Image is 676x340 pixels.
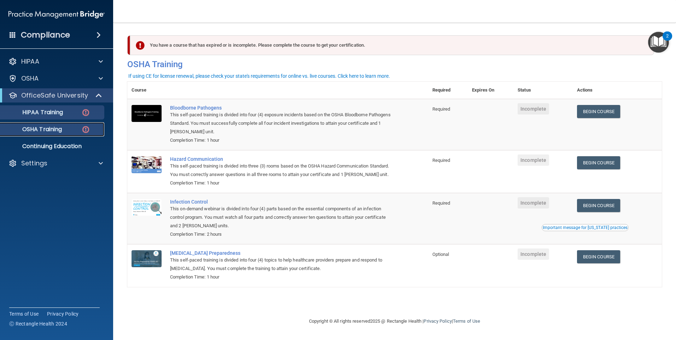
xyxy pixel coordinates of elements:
a: Begin Course [577,156,620,169]
th: Status [513,82,573,99]
p: HIPAA [21,57,39,66]
span: Required [432,200,450,206]
a: Bloodborne Pathogens [170,105,393,111]
img: danger-circle.6113f641.png [81,125,90,134]
th: Course [127,82,166,99]
img: PMB logo [8,7,105,22]
h4: OSHA Training [127,59,662,69]
a: Begin Course [577,199,620,212]
div: Completion Time: 1 hour [170,179,393,187]
span: Required [432,158,450,163]
a: Terms of Use [453,318,480,324]
div: This on-demand webinar is divided into four (4) parts based on the essential components of an inf... [170,205,393,230]
div: This self-paced training is divided into four (4) topics to help healthcare providers prepare and... [170,256,393,273]
p: Settings [21,159,47,168]
div: Completion Time: 2 hours [170,230,393,239]
a: Begin Course [577,105,620,118]
a: Settings [8,159,103,168]
div: Completion Time: 1 hour [170,136,393,145]
div: 2 [666,36,669,45]
img: exclamation-circle-solid-danger.72ef9ffc.png [136,41,145,50]
a: OSHA [8,74,103,83]
div: Copyright © All rights reserved 2025 @ Rectangle Health | | [266,310,524,333]
a: [MEDICAL_DATA] Preparedness [170,250,393,256]
div: This self-paced training is divided into three (3) rooms based on the OSHA Hazard Communication S... [170,162,393,179]
iframe: Drift Widget Chat Controller [554,290,668,318]
span: Required [432,106,450,112]
p: OSHA Training [5,126,62,133]
p: HIPAA Training [5,109,63,116]
button: Open Resource Center, 2 new notifications [648,32,669,53]
th: Expires On [468,82,513,99]
button: Read this if you are a dental practitioner in the state of CA [542,224,629,231]
a: Infection Control [170,199,393,205]
div: This self-paced training is divided into four (4) exposure incidents based on the OSHA Bloodborne... [170,111,393,136]
a: Terms of Use [9,310,39,317]
p: OSHA [21,74,39,83]
div: Completion Time: 1 hour [170,273,393,281]
span: Incomplete [518,248,549,260]
h4: Compliance [21,30,70,40]
th: Required [428,82,468,99]
span: Incomplete [518,197,549,209]
a: Hazard Communication [170,156,393,162]
div: If using CE for license renewal, please check your state's requirements for online vs. live cours... [128,74,390,78]
a: HIPAA [8,57,103,66]
div: Important message for [US_STATE] practices [543,225,628,230]
p: Continuing Education [5,143,101,150]
span: Incomplete [518,103,549,115]
a: Privacy Policy [424,318,451,324]
a: Privacy Policy [47,310,79,317]
span: Ⓒ Rectangle Health 2024 [9,320,67,327]
a: Begin Course [577,250,620,263]
div: You have a course that has expired or is incomplete. Please complete the course to get your certi... [130,35,654,55]
a: OfficeSafe University [8,91,103,100]
span: Incomplete [518,154,549,166]
p: OfficeSafe University [21,91,88,100]
span: Optional [432,252,449,257]
img: danger-circle.6113f641.png [81,108,90,117]
button: If using CE for license renewal, please check your state's requirements for online vs. live cours... [127,72,391,80]
th: Actions [573,82,662,99]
